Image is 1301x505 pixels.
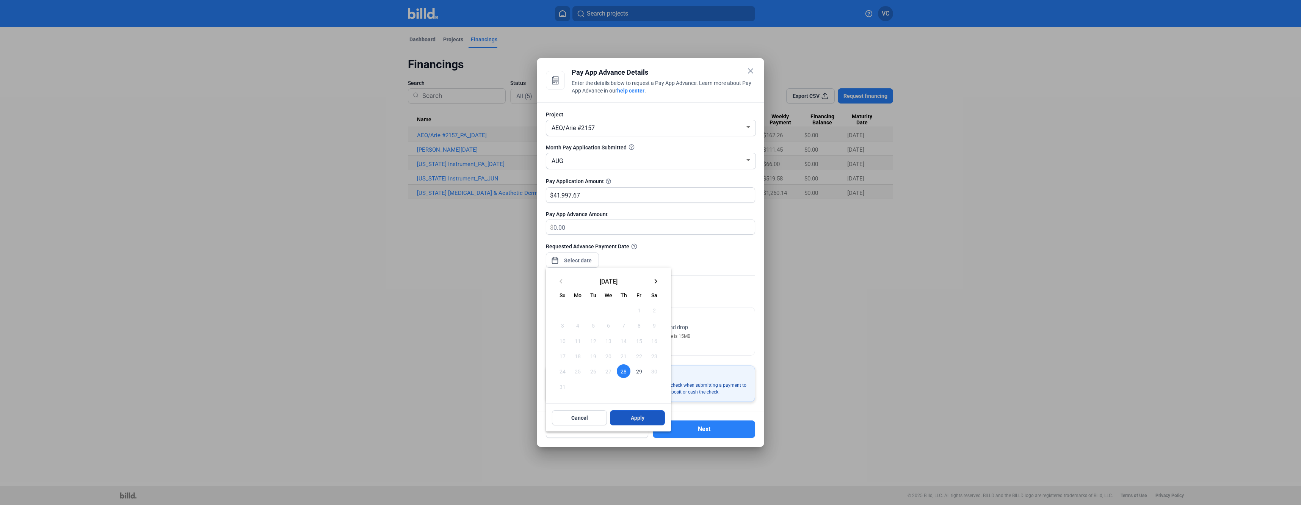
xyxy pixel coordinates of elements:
button: August 20, 2025 [601,348,616,364]
button: August 15, 2025 [631,333,646,348]
span: Cancel [571,414,588,422]
span: 4 [571,318,585,332]
button: August 25, 2025 [570,364,585,379]
span: Th [621,292,627,298]
button: August 6, 2025 [601,318,616,333]
span: 7 [617,318,630,332]
button: August 2, 2025 [647,303,662,318]
span: 19 [586,349,600,363]
span: 23 [647,349,661,363]
button: August 9, 2025 [647,318,662,333]
span: 14 [617,334,630,348]
button: August 31, 2025 [555,379,570,394]
button: August 22, 2025 [631,348,646,364]
button: August 5, 2025 [586,318,601,333]
button: August 13, 2025 [601,333,616,348]
span: [DATE] [569,278,648,284]
button: August 28, 2025 [616,364,631,379]
span: 25 [571,364,585,378]
span: 1 [632,303,646,317]
button: August 26, 2025 [586,364,601,379]
span: 28 [617,364,630,378]
button: August 3, 2025 [555,318,570,333]
span: 6 [602,318,615,332]
span: Fr [636,292,641,298]
span: Apply [631,414,644,422]
span: 9 [647,318,661,332]
button: August 16, 2025 [647,333,662,348]
button: August 4, 2025 [570,318,585,333]
button: August 19, 2025 [586,348,601,364]
span: 21 [617,349,630,363]
button: August 24, 2025 [555,364,570,379]
span: 27 [602,364,615,378]
button: August 17, 2025 [555,348,570,364]
span: 22 [632,349,646,363]
button: August 7, 2025 [616,318,631,333]
span: 5 [586,318,600,332]
button: August 1, 2025 [631,303,646,318]
button: August 11, 2025 [570,333,585,348]
button: August 18, 2025 [570,348,585,364]
button: August 30, 2025 [647,364,662,379]
span: 30 [647,364,661,378]
mat-icon: keyboard_arrow_right [651,277,660,286]
span: 26 [586,364,600,378]
span: Su [560,292,566,298]
span: 18 [571,349,585,363]
mat-icon: keyboard_arrow_left [556,277,566,286]
button: Cancel [552,410,607,425]
span: 17 [556,349,569,363]
td: AUG [555,303,631,318]
span: 11 [571,334,585,348]
button: August 27, 2025 [601,364,616,379]
span: 31 [556,380,569,393]
button: August 8, 2025 [631,318,646,333]
span: 24 [556,364,569,378]
span: 3 [556,318,569,332]
button: August 12, 2025 [586,333,601,348]
span: 12 [586,334,600,348]
span: 20 [602,349,615,363]
button: August 14, 2025 [616,333,631,348]
span: Sa [651,292,657,298]
span: Tu [590,292,596,298]
button: August 10, 2025 [555,333,570,348]
span: 8 [632,318,646,332]
span: 13 [602,334,615,348]
span: We [605,292,612,298]
span: 10 [556,334,569,348]
button: August 21, 2025 [616,348,631,364]
span: 15 [632,334,646,348]
span: 16 [647,334,661,348]
span: 29 [632,364,646,378]
button: August 29, 2025 [631,364,646,379]
button: Apply [610,410,665,425]
button: August 23, 2025 [647,348,662,364]
span: Mo [574,292,582,298]
span: 2 [647,303,661,317]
